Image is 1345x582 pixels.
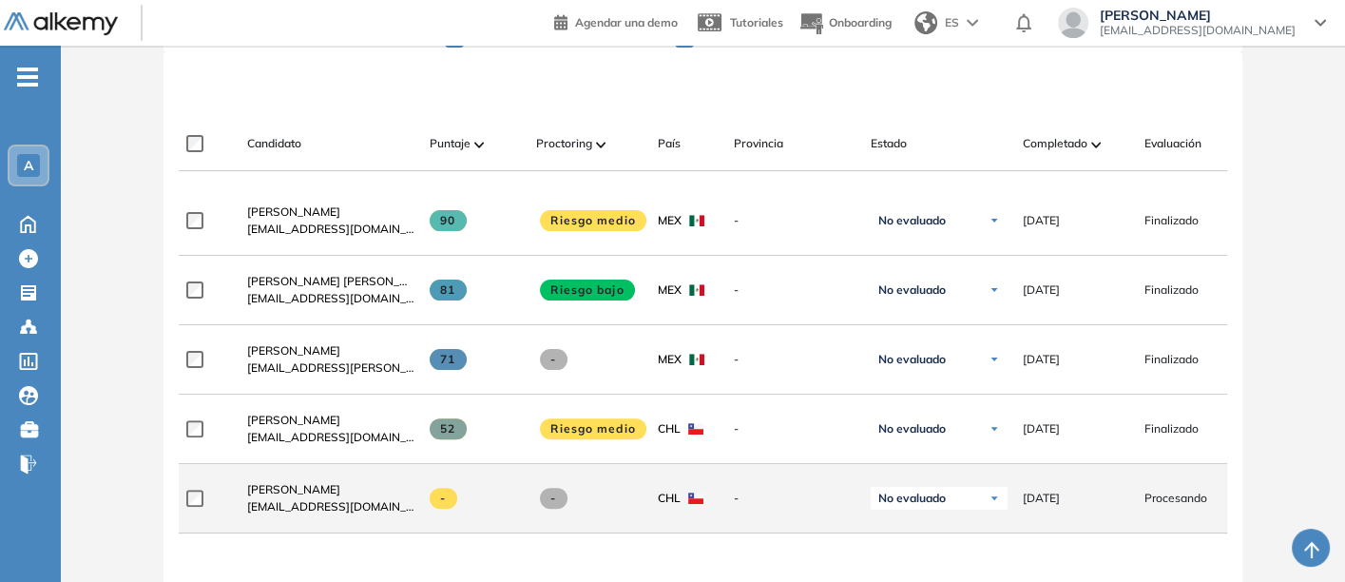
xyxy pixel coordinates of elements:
span: No evaluado [878,421,946,436]
span: - [734,212,855,229]
img: [missing "en.ARROW_ALT" translation] [596,142,605,147]
span: Completado [1023,135,1087,152]
a: [PERSON_NAME] [PERSON_NAME] [247,273,414,290]
img: Ícono de flecha [989,284,1000,296]
img: [missing "en.ARROW_ALT" translation] [474,142,484,147]
span: [DATE] [1023,420,1060,437]
span: Riesgo medio [540,418,646,439]
img: Ícono de flecha [989,215,1000,226]
span: [PERSON_NAME] [247,204,340,219]
span: 71 [430,349,467,370]
span: ES [945,14,959,31]
button: Onboarding [798,3,892,44]
span: [PERSON_NAME] [247,482,340,496]
a: [PERSON_NAME] [247,204,414,221]
span: MEX [658,212,682,229]
img: MEX [689,215,704,226]
img: Ícono de flecha [989,493,1000,504]
span: [PERSON_NAME] [PERSON_NAME] [247,274,436,288]
span: Proctoring [536,135,592,152]
span: [PERSON_NAME] [247,413,340,427]
span: [PERSON_NAME] [247,343,340,358]
span: Riesgo medio [540,210,646,231]
span: [EMAIL_ADDRESS][DOMAIN_NAME] [1100,23,1296,38]
a: [PERSON_NAME] [247,481,414,498]
span: Estado [871,135,907,152]
span: [EMAIL_ADDRESS][DOMAIN_NAME] [247,221,414,238]
img: CHL [688,493,703,504]
a: [PERSON_NAME] [247,412,414,429]
span: No evaluado [878,282,946,298]
span: Provincia [734,135,783,152]
span: 52 [430,418,467,439]
span: No evaluado [878,352,946,367]
span: - [734,420,855,437]
img: arrow [967,19,978,27]
span: No evaluado [878,213,946,228]
span: - [734,490,855,507]
img: Ícono de flecha [989,354,1000,365]
span: - [430,488,457,509]
span: Procesando [1144,490,1207,507]
span: - [734,281,855,299]
span: [DATE] [1023,351,1060,368]
img: [missing "en.ARROW_ALT" translation] [1091,142,1101,147]
a: [PERSON_NAME] [247,342,414,359]
span: [EMAIL_ADDRESS][PERSON_NAME][DOMAIN_NAME] [247,359,414,377]
span: Puntaje [430,135,471,152]
span: MEX [658,351,682,368]
span: Onboarding [829,15,892,29]
span: CHL [658,490,681,507]
span: CHL [658,420,681,437]
span: Finalizado [1144,351,1199,368]
span: - [540,488,567,509]
span: [DATE] [1023,281,1060,299]
span: [EMAIL_ADDRESS][DOMAIN_NAME] [247,429,414,446]
span: Evaluación [1144,135,1201,152]
span: Finalizado [1144,281,1199,299]
i: - [17,75,38,79]
span: Finalizado [1144,420,1199,437]
img: Logo [4,12,118,36]
span: Finalizado [1144,212,1199,229]
span: No evaluado [878,491,946,506]
span: [EMAIL_ADDRESS][DOMAIN_NAME] [247,290,414,307]
span: Agendar una demo [575,15,678,29]
span: [EMAIL_ADDRESS][DOMAIN_NAME] [247,498,414,515]
span: 90 [430,210,467,231]
img: MEX [689,354,704,365]
img: Ícono de flecha [989,423,1000,435]
span: - [540,349,567,370]
img: world [914,11,937,34]
span: Riesgo bajo [540,280,635,301]
span: A [24,158,33,173]
img: CHL [688,423,703,435]
span: [DATE] [1023,212,1060,229]
span: [DATE] [1023,490,1060,507]
span: 81 [430,280,467,301]
a: Agendar una demo [554,10,678,32]
span: [PERSON_NAME] [1100,8,1296,23]
img: MEX [689,284,704,296]
span: - [734,351,855,368]
span: País [658,135,681,152]
span: Candidato [247,135,301,152]
span: Tutoriales [730,15,783,29]
span: MEX [658,281,682,299]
